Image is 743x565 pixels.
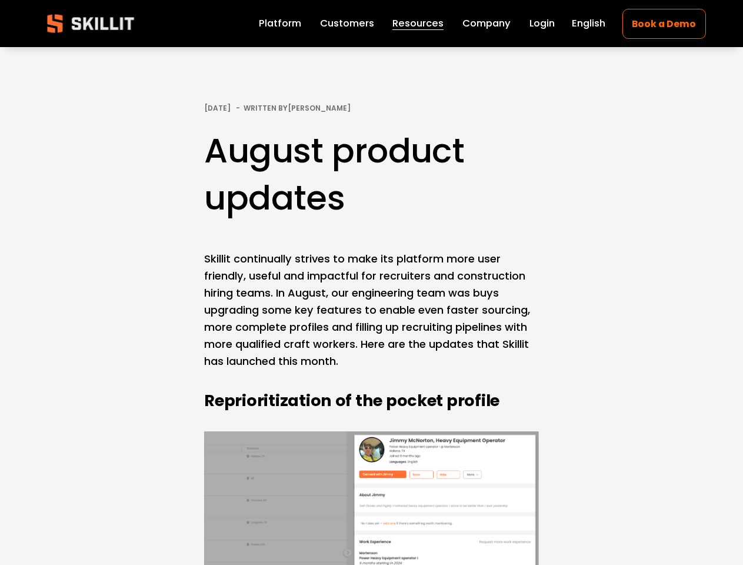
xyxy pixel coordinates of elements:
a: Customers [320,15,374,32]
a: Company [462,15,511,32]
strong: Reprioritization of the pocket profile [204,389,499,412]
a: Book a Demo [622,9,706,39]
p: Skillit continually strives to make its platform more user friendly, useful and impactful for rec... [204,251,538,370]
span: English [572,16,605,31]
a: Login [529,15,555,32]
a: folder dropdown [392,15,444,32]
span: [DATE] [204,103,231,113]
span: Resources [392,16,444,31]
div: Written By [244,104,351,112]
div: language picker [572,15,605,32]
h1: August product updates [204,127,538,222]
a: Platform [259,15,301,32]
img: Skillit [37,6,144,41]
a: [PERSON_NAME] [288,103,351,113]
